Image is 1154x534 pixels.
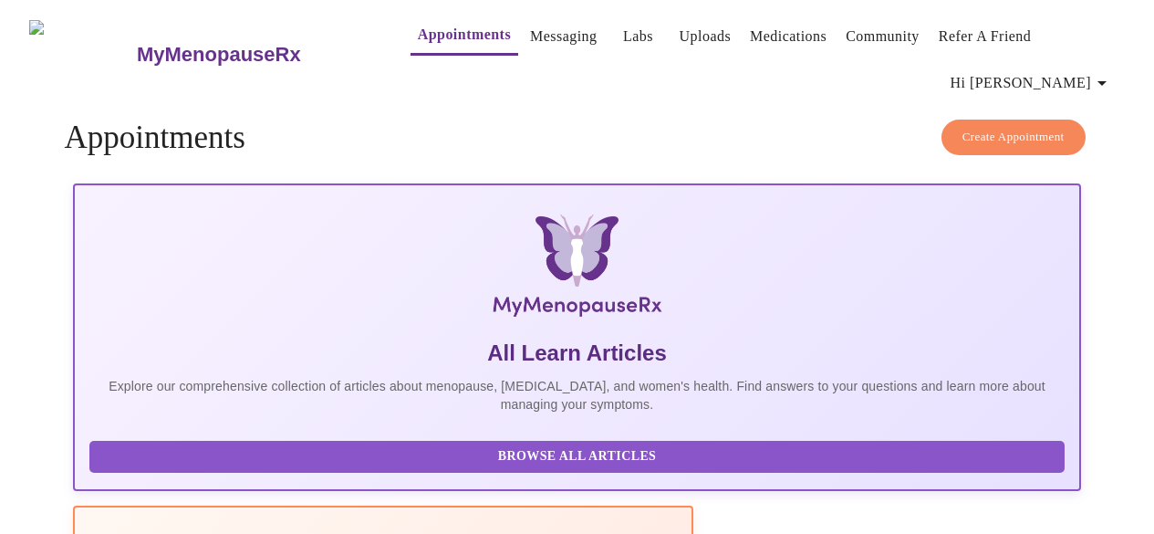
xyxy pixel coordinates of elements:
a: MyMenopauseRx [134,23,373,87]
span: Create Appointment [962,127,1065,148]
a: Appointments [418,22,511,47]
button: Medications [743,18,834,55]
button: Uploads [672,18,739,55]
button: Hi [PERSON_NAME] [943,65,1120,101]
a: Refer a Friend [939,24,1032,49]
button: Messaging [523,18,604,55]
span: Hi [PERSON_NAME] [951,70,1113,96]
img: MyMenopauseRx Logo [29,20,134,89]
button: Community [838,18,927,55]
button: Appointments [411,16,518,56]
a: Community [846,24,920,49]
a: Medications [750,24,827,49]
h3: MyMenopauseRx [137,43,301,67]
button: Refer a Friend [931,18,1039,55]
span: Browse All Articles [108,445,1045,468]
button: Create Appointment [941,120,1086,155]
img: MyMenopauseRx Logo [241,215,912,324]
p: Explore our comprehensive collection of articles about menopause, [MEDICAL_DATA], and women's hea... [89,377,1064,414]
a: Labs [623,24,653,49]
h4: Appointments [64,120,1089,156]
a: Uploads [680,24,732,49]
a: Browse All Articles [89,447,1068,463]
button: Labs [609,18,668,55]
a: Messaging [530,24,597,49]
h5: All Learn Articles [89,339,1064,368]
button: Browse All Articles [89,441,1064,473]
